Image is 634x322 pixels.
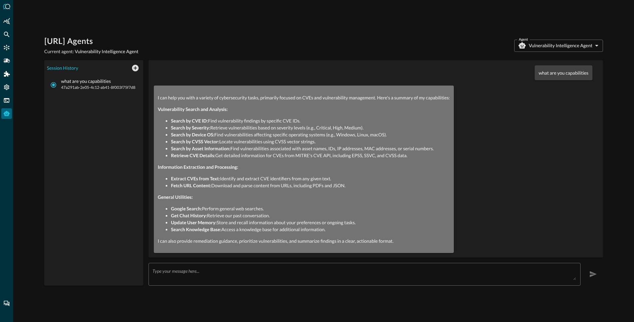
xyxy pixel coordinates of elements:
strong: Fetch URL Content: [171,183,211,188]
div: Summary Insights [1,16,12,26]
div: Settings [1,82,12,92]
li: Store and recall information about your preferences or ongoing tasks. [171,219,450,226]
span: 47a291ab-2e05-4c12-ab41-8f003f75f7d8 [61,84,135,91]
strong: Get Chat History: [171,213,207,218]
li: Find vulnerability findings by specific CVE IDs. [171,117,450,124]
li: Retrieve our past conversation. [171,212,450,219]
li: Retrieve vulnerabilities based on severity levels (e.g., Critical, High, Medium). [171,124,450,131]
h1: [URL] Agents [44,36,138,47]
li: Perform general web searches. [171,205,450,212]
span: Vulnerability Intelligence Agent [75,49,139,54]
legend: Session History [47,65,78,71]
label: Agent [519,37,528,43]
strong: Search by Asset Information: [171,146,230,151]
li: Identify and extract CVE identifiers from any given text. [171,175,450,182]
p: what are you capabilities [539,69,588,76]
strong: Retrieve CVE Details: [171,153,215,158]
strong: Search by CVE ID: [171,118,208,124]
strong: Information Extraction and Processing: [158,164,238,170]
strong: Google Search: [171,206,202,211]
div: Pipelines [1,55,12,66]
strong: Extract CVEs from Text: [171,176,220,181]
li: Find vulnerabilities associated with asset names, IDs, IP addresses, MAC addresses, or serial num... [171,145,450,152]
strong: Search by Severity: [171,125,210,130]
li: Locate vulnerabilities using CVSS vector strings. [171,138,450,145]
strong: Update User Memory: [171,220,217,225]
button: New Chat [130,63,141,73]
div: Chat [1,298,12,309]
p: I can also provide remediation guidance, prioritize vulnerabilities, and summarize findings in a ... [158,237,450,244]
li: Access a knowledge base for additional information. [171,226,450,233]
p: Current agent: [44,48,138,55]
li: Get detailed information for CVEs from MITRE's CVE API, including EPSS, SSVC, and CVSS data. [171,152,450,159]
div: Federated Search [1,29,12,40]
strong: General Utilities: [158,194,193,200]
li: Find vulnerabilities affecting specific operating systems (e.g., Windows, Linux, macOS). [171,131,450,138]
p: Vulnerability Intelligence Agent [529,42,592,49]
div: Connectors [1,42,12,53]
strong: Search Knowledge Base: [171,227,221,232]
strong: Search by Device OS: [171,132,215,137]
div: FSQL [1,95,12,106]
div: Addons [2,69,12,79]
div: Query Agent [1,108,12,119]
p: I can help you with a variety of cybersecurity tasks, primarily focused on CVEs and vulnerability... [158,94,450,101]
strong: Vulnerability Search and Analysis: [158,106,228,112]
strong: Search by CVSS Vector: [171,139,219,144]
li: Download and parse content from URLs, including PDFs and JSON. [171,182,450,189]
p: what are you capabilities [61,79,135,84]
